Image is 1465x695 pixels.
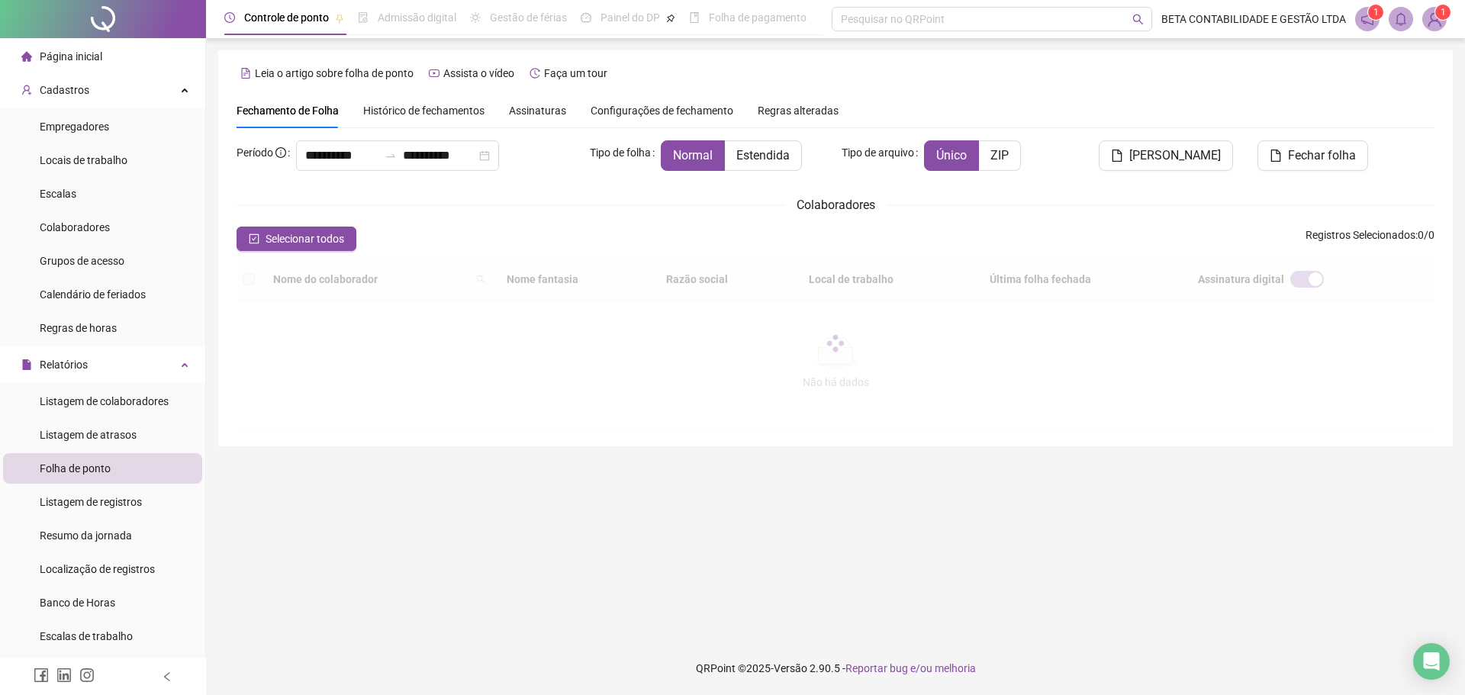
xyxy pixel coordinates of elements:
[40,188,76,200] span: Escalas
[34,668,49,683] span: facebook
[385,150,397,162] span: to
[237,105,339,117] span: Fechamento de Folha
[240,68,251,79] span: file-text
[335,14,344,23] span: pushpin
[40,50,102,63] span: Página inicial
[1132,14,1144,25] span: search
[237,146,273,159] span: Período
[1111,150,1123,162] span: file
[40,359,88,371] span: Relatórios
[40,529,132,542] span: Resumo da jornada
[990,148,1009,162] span: ZIP
[237,227,356,251] button: Selecionar todos
[40,255,124,267] span: Grupos de acesso
[590,144,651,161] span: Tipo de folha
[1129,146,1221,165] span: [PERSON_NAME]
[1394,12,1408,26] span: bell
[758,105,839,116] span: Regras alteradas
[40,395,169,407] span: Listagem de colaboradores
[673,148,713,162] span: Normal
[1306,227,1434,251] span: : 0 / 0
[666,14,675,23] span: pushpin
[936,148,967,162] span: Único
[1099,140,1233,171] button: [PERSON_NAME]
[40,121,109,133] span: Empregadores
[1257,140,1368,171] button: Fechar folha
[266,230,344,247] span: Selecionar todos
[429,68,439,79] span: youtube
[40,288,146,301] span: Calendário de feriados
[1306,229,1415,241] span: Registros Selecionados
[255,67,414,79] span: Leia o artigo sobre folha de ponto
[689,12,700,23] span: book
[56,668,72,683] span: linkedin
[79,668,95,683] span: instagram
[774,662,807,674] span: Versão
[40,496,142,508] span: Listagem de registros
[1373,7,1379,18] span: 1
[443,67,514,79] span: Assista o vídeo
[40,597,115,609] span: Banco de Horas
[21,85,32,95] span: user-add
[509,105,566,116] span: Assinaturas
[581,12,591,23] span: dashboard
[797,198,875,212] span: Colaboradores
[544,67,607,79] span: Faça um tour
[40,221,110,233] span: Colaboradores
[709,11,807,24] span: Folha de pagamento
[40,84,89,96] span: Cadastros
[1435,5,1451,20] sup: Atualize o seu contato no menu Meus Dados
[40,322,117,334] span: Regras de horas
[842,144,914,161] span: Tipo de arquivo
[21,51,32,62] span: home
[378,11,456,24] span: Admissão digital
[40,429,137,441] span: Listagem de atrasos
[40,462,111,475] span: Folha de ponto
[1368,5,1383,20] sup: 1
[21,359,32,370] span: file
[40,154,127,166] span: Locais de trabalho
[845,662,976,674] span: Reportar bug e/ou melhoria
[206,642,1465,695] footer: QRPoint © 2025 - 2.90.5 -
[1423,8,1446,31] img: 94285
[600,11,660,24] span: Painel do DP
[490,11,567,24] span: Gestão de férias
[736,148,790,162] span: Estendida
[1441,7,1446,18] span: 1
[275,147,286,158] span: info-circle
[1360,12,1374,26] span: notification
[224,12,235,23] span: clock-circle
[40,563,155,575] span: Localização de registros
[591,105,733,116] span: Configurações de fechamento
[385,150,397,162] span: swap-right
[363,105,485,117] span: Histórico de fechamentos
[249,233,259,244] span: check-square
[1413,643,1450,680] div: Open Intercom Messenger
[1288,146,1356,165] span: Fechar folha
[40,630,133,642] span: Escalas de trabalho
[1161,11,1346,27] span: BETA CONTABILIDADE E GESTÃO LTDA
[530,68,540,79] span: history
[470,12,481,23] span: sun
[1270,150,1282,162] span: file
[162,671,172,682] span: left
[244,11,329,24] span: Controle de ponto
[358,12,369,23] span: file-done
